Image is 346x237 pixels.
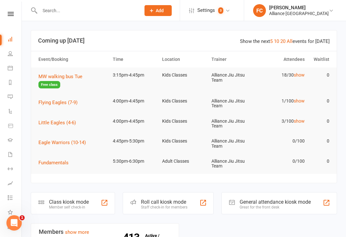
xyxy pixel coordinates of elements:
a: show more [65,229,89,235]
td: 0 [308,134,332,149]
a: 5 [270,38,273,44]
div: General attendance kiosk mode [240,199,311,205]
td: 4:00pm-4:45pm [110,94,159,109]
td: Kids Classes [159,68,209,83]
td: Alliance Jiu Jitsu Team [209,114,258,134]
td: Alliance Jiu Jitsu Team [209,154,258,174]
span: Eagle Warriors (10-14) [38,140,86,145]
td: Adult Classes [159,154,209,169]
span: Little Eagles (4-6) [38,120,76,126]
td: 5:30pm-6:30pm [110,154,159,169]
div: Alliance [GEOGRAPHIC_DATA] [269,11,329,16]
th: Trainer [209,51,258,68]
td: 0 [308,68,332,83]
td: 18/30 [258,68,307,83]
td: Alliance Jiu Jitsu Team [209,134,258,154]
a: Reports [8,76,22,90]
button: Flying Eagles (7-9) [38,99,82,106]
a: People [8,47,22,61]
td: 4:45pm-5:30pm [110,134,159,149]
div: [PERSON_NAME] [269,5,329,11]
a: What's New [8,206,22,220]
th: Attendees [258,51,307,68]
div: FC [253,4,266,17]
div: Great for the front desk [240,205,311,209]
th: Event/Booking [36,51,110,68]
td: 3/100 [258,114,307,129]
th: Location [159,51,209,68]
a: show [294,118,305,124]
a: Calendar [8,61,22,76]
div: Show the next events for [DATE] [240,37,330,45]
iframe: Intercom live chat [6,215,22,231]
td: 0 [308,114,332,129]
a: show [294,72,305,78]
a: show [294,98,305,103]
td: 3:15pm-4:45pm [110,68,159,83]
span: Fundamentals [38,160,69,166]
td: 1/100 [258,94,307,109]
h3: Coming up [DATE] [38,37,330,44]
a: 10 [274,38,279,44]
a: Assessments [8,177,22,191]
span: Add [156,8,164,13]
button: MW walking bus TueFree class [38,73,107,88]
a: Dashboard [8,33,22,47]
td: 0 [308,94,332,109]
td: Kids Classes [159,134,209,149]
div: Staff check-in for members [141,205,187,209]
th: Time [110,51,159,68]
span: Flying Eagles (7-9) [38,100,78,105]
div: Member self check-in [49,205,89,209]
button: Eagle Warriors (10-14) [38,139,90,146]
input: Search... [38,6,136,15]
td: 0/100 [258,134,307,149]
a: Product Sales [8,119,22,134]
td: 4:00pm-4:45pm [110,114,159,129]
span: MW walking bus Tue [38,74,82,79]
th: Waitlist [308,51,332,68]
a: 20 [280,38,285,44]
div: Roll call kiosk mode [141,199,187,205]
span: 1 [20,215,25,220]
td: 0/100 [258,154,307,169]
td: Kids Classes [159,114,209,129]
td: 0 [308,154,332,169]
span: Free class [38,81,60,88]
td: Kids Classes [159,94,209,109]
button: Little Eagles (4-6) [38,119,80,127]
button: Fundamentals [38,159,73,167]
span: Settings [197,3,215,18]
span: 3 [218,7,223,14]
td: Alliance Jiu Jitsu Team [209,94,258,114]
h3: Members [39,229,171,235]
button: Add [144,5,172,16]
div: Class kiosk mode [49,199,89,205]
td: Alliance Jiu Jitsu Team [209,68,258,88]
a: All [287,38,292,44]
